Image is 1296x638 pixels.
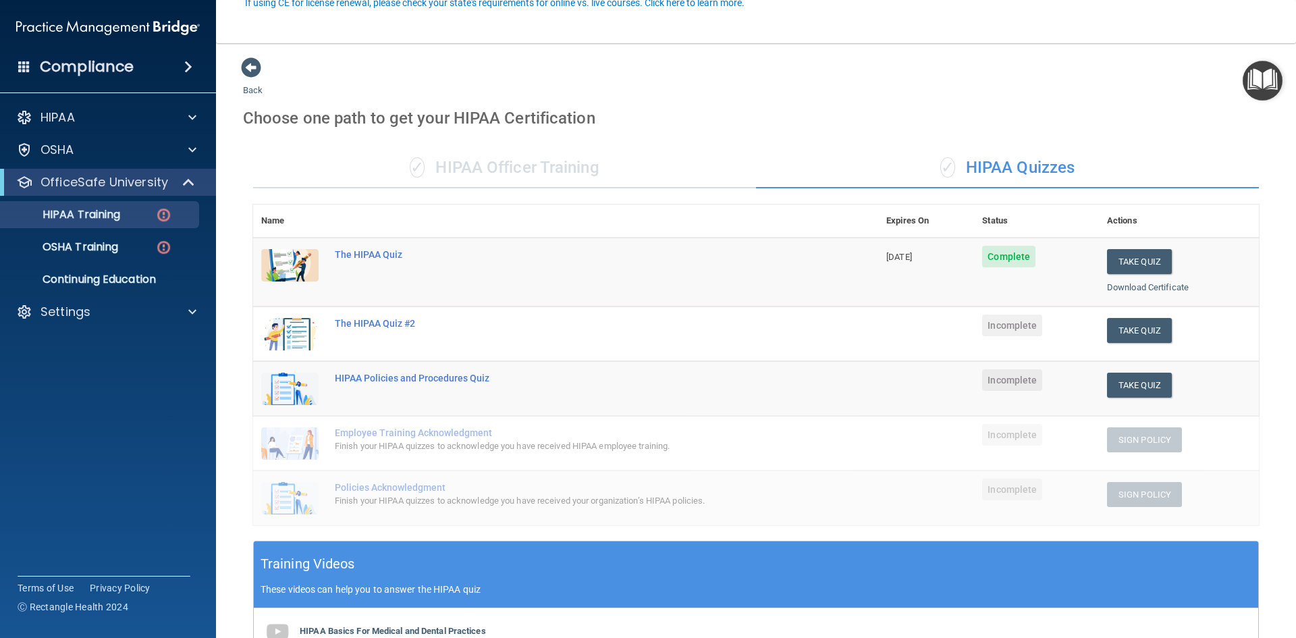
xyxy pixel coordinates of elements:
a: OfficeSafe University [16,174,196,190]
button: Take Quiz [1107,249,1172,274]
p: OSHA Training [9,240,118,254]
div: Finish your HIPAA quizzes to acknowledge you have received HIPAA employee training. [335,438,811,454]
p: HIPAA [40,109,75,126]
span: Incomplete [982,479,1042,500]
a: Download Certificate [1107,282,1189,292]
div: HIPAA Quizzes [756,148,1259,188]
div: Employee Training Acknowledgment [335,427,811,438]
img: danger-circle.6113f641.png [155,207,172,223]
div: HIPAA Officer Training [253,148,756,188]
div: The HIPAA Quiz #2 [335,318,811,329]
span: Incomplete [982,315,1042,336]
span: Incomplete [982,369,1042,391]
h5: Training Videos [261,552,355,576]
a: Back [243,69,263,95]
div: The HIPAA Quiz [335,249,811,260]
h4: Compliance [40,57,134,76]
button: Open Resource Center [1243,61,1282,101]
th: Name [253,205,327,238]
span: Incomplete [982,424,1042,446]
th: Actions [1099,205,1259,238]
div: Choose one path to get your HIPAA Certification [243,99,1269,138]
a: HIPAA [16,109,196,126]
span: [DATE] [886,252,912,262]
p: OSHA [40,142,74,158]
button: Take Quiz [1107,373,1172,398]
a: Terms of Use [18,581,74,595]
span: Complete [982,246,1035,267]
button: Take Quiz [1107,318,1172,343]
th: Status [974,205,1099,238]
button: Sign Policy [1107,427,1182,452]
p: These videos can help you to answer the HIPAA quiz [261,584,1251,595]
span: ✓ [940,157,955,178]
span: Ⓒ Rectangle Health 2024 [18,600,128,614]
p: HIPAA Training [9,208,120,221]
a: Privacy Policy [90,581,151,595]
p: Settings [40,304,90,320]
span: ✓ [410,157,425,178]
p: Continuing Education [9,273,193,286]
div: Policies Acknowledgment [335,482,811,493]
button: Sign Policy [1107,482,1182,507]
img: PMB logo [16,14,200,41]
a: OSHA [16,142,196,158]
iframe: Drift Widget Chat Controller [1228,545,1280,596]
b: HIPAA Basics For Medical and Dental Practices [300,626,486,636]
th: Expires On [878,205,974,238]
img: danger-circle.6113f641.png [155,239,172,256]
a: Settings [16,304,196,320]
div: HIPAA Policies and Procedures Quiz [335,373,811,383]
p: OfficeSafe University [40,174,168,190]
div: Finish your HIPAA quizzes to acknowledge you have received your organization’s HIPAA policies. [335,493,811,509]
